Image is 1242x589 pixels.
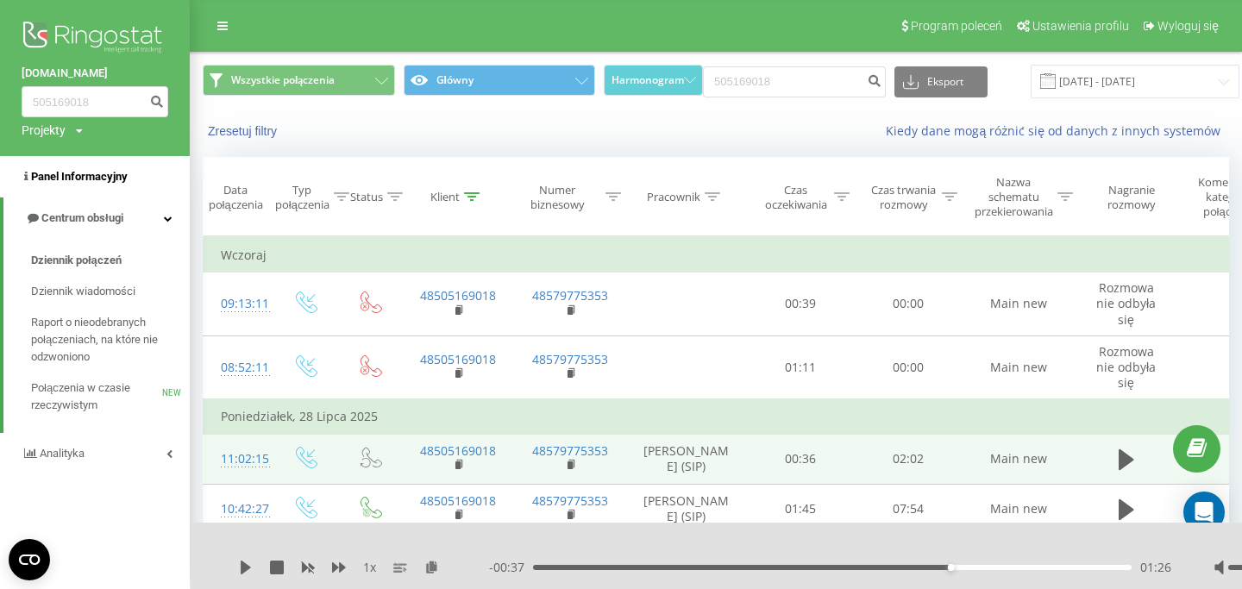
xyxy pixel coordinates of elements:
td: 02:02 [855,434,963,484]
span: 01:26 [1140,559,1171,576]
a: [DOMAIN_NAME] [22,65,168,82]
td: 00:00 [855,273,963,336]
span: Wszystkie połączenia [231,73,335,87]
td: 01:11 [747,335,855,399]
td: 07:54 [855,484,963,534]
span: Rozmowa nie odbyła się [1096,279,1156,327]
td: Main new [963,335,1075,399]
a: 48505169018 [420,442,496,459]
input: Wyszukiwanie według numeru [22,86,168,117]
span: Ustawienia profilu [1032,19,1129,33]
div: Czas trwania rozmowy [869,183,938,212]
td: 00:00 [855,335,963,399]
span: Dziennik połączeń [31,252,122,269]
div: 10:42:27 [221,492,255,526]
div: 08:52:11 [221,351,255,385]
button: Eksport [894,66,988,97]
span: - 00:37 [489,559,533,576]
div: Numer biznesowy [514,183,602,212]
img: Ringostat logo [22,17,168,60]
a: Raport o nieodebranych połączeniach, na które nie odzwoniono [31,307,190,373]
td: Main new [963,273,1075,336]
div: Czas oczekiwania [762,183,830,212]
a: Kiedy dane mogą różnić się od danych z innych systemów [886,122,1229,139]
td: [PERSON_NAME] (SIP) [626,484,747,534]
span: Raport o nieodebranych połączeniach, na które nie odzwoniono [31,314,181,366]
button: Zresetuj filtry [203,123,285,139]
div: Open Intercom Messenger [1183,492,1225,533]
span: Program poleceń [911,19,1002,33]
a: 48505169018 [420,492,496,509]
a: Dziennik połączeń [31,245,190,276]
span: Połączenia w czasie rzeczywistym [31,379,162,414]
a: Połączenia w czasie rzeczywistymNEW [31,373,190,421]
a: 48505169018 [420,351,496,367]
span: Panel Informacyjny [31,170,128,183]
a: Dziennik wiadomości [31,276,190,307]
span: Wyloguj się [1157,19,1219,33]
div: Typ połączenia [275,183,329,212]
td: Main new [963,434,1075,484]
span: Analityka [40,447,85,460]
a: 48505169018 [420,287,496,304]
div: Klient [430,190,460,204]
button: Open CMP widget [9,539,50,580]
div: Projekty [22,122,66,139]
div: Nazwa schematu przekierowania [975,175,1053,219]
td: 01:45 [747,484,855,534]
a: 48579775353 [532,492,608,509]
span: Harmonogram [612,74,684,86]
td: 00:39 [747,273,855,336]
div: 11:02:15 [221,442,255,476]
a: 48579775353 [532,442,608,459]
div: Pracownik [647,190,700,204]
div: Nagranie rozmowy [1089,183,1173,212]
td: [PERSON_NAME] (SIP) [626,434,747,484]
span: 1 x [363,559,376,576]
button: Wszystkie połączenia [203,65,395,96]
span: Rozmowa nie odbyła się [1096,343,1156,391]
div: 09:13:11 [221,287,255,321]
div: Status [350,190,383,204]
div: Accessibility label [948,564,955,571]
a: 48579775353 [532,351,608,367]
td: 00:36 [747,434,855,484]
div: Data połączenia [204,183,267,212]
a: Centrum obsługi [3,197,190,239]
button: Główny [404,65,596,96]
td: Main new [963,484,1075,534]
button: Harmonogram [604,65,703,96]
span: Centrum obsługi [41,211,123,224]
span: Dziennik wiadomości [31,283,135,300]
a: 48579775353 [532,287,608,304]
input: Wyszukiwanie według numeru [703,66,886,97]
